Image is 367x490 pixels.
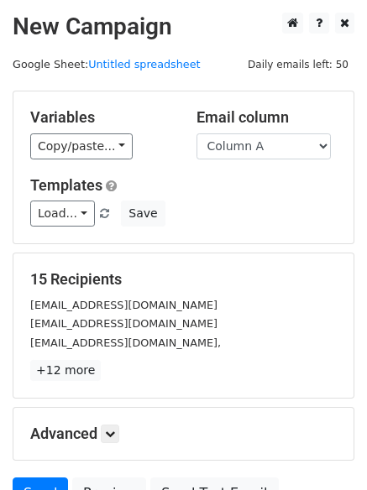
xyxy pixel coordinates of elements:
[30,317,218,330] small: [EMAIL_ADDRESS][DOMAIN_NAME]
[30,425,337,443] h5: Advanced
[121,201,165,227] button: Save
[242,58,354,70] a: Daily emails left: 50
[30,336,221,349] small: [EMAIL_ADDRESS][DOMAIN_NAME],
[197,108,338,127] h5: Email column
[30,108,171,127] h5: Variables
[88,58,200,70] a: Untitled spreadsheet
[30,133,133,159] a: Copy/paste...
[30,201,95,227] a: Load...
[30,270,337,289] h5: 15 Recipients
[30,176,102,194] a: Templates
[242,55,354,74] span: Daily emails left: 50
[13,58,201,70] small: Google Sheet:
[30,299,218,311] small: [EMAIL_ADDRESS][DOMAIN_NAME]
[30,360,101,381] a: +12 more
[13,13,354,41] h2: New Campaign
